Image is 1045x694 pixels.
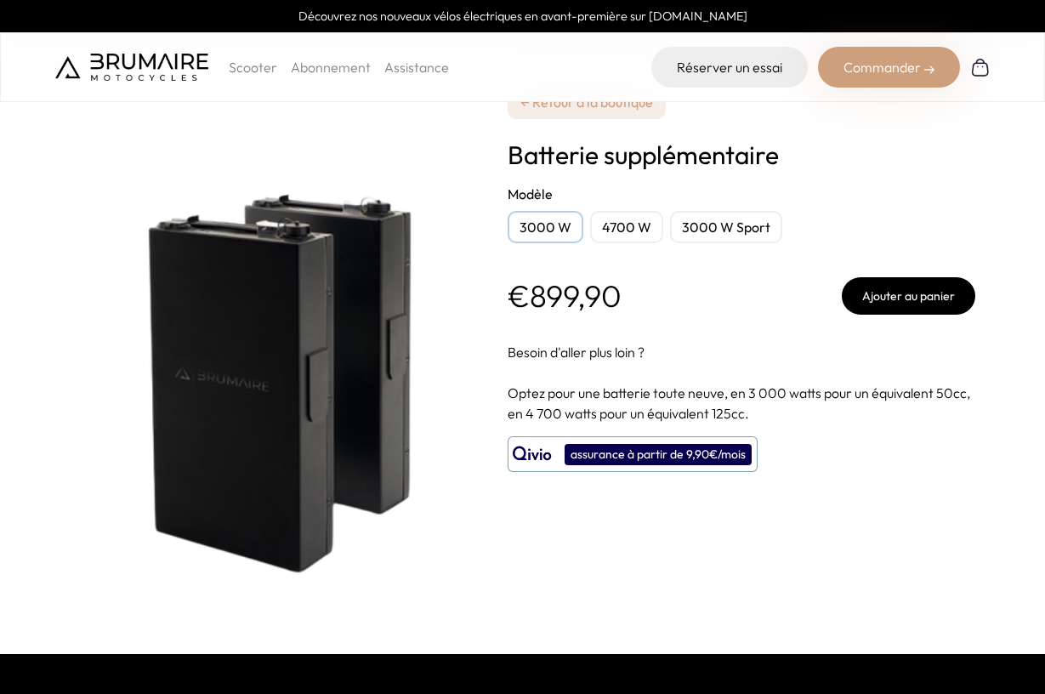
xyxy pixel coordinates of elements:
span: Optez pour une batterie toute neuve, en 3 000 watts pour un équivalent 50cc, en 4 700 watts pour ... [508,384,970,422]
img: right-arrow-2.png [924,65,934,75]
button: Ajouter au panier [842,277,975,315]
a: Réserver un essai [651,47,808,88]
button: assurance à partir de 9,90€/mois [508,436,758,472]
img: Panier [970,57,991,77]
img: Batterie supplémentaire [55,43,480,612]
div: 3000 W Sport [670,211,782,243]
div: assurance à partir de 9,90€/mois [565,444,752,465]
div: Commander [818,47,960,88]
div: 3000 W [508,211,583,243]
span: Besoin d'aller plus loin ? [508,344,645,361]
p: €899,90 [508,279,622,313]
iframe: Gorgias live chat messenger [960,614,1028,677]
img: Brumaire Motocycles [55,54,208,81]
p: Scooter [229,57,277,77]
div: 4700 W [590,211,663,243]
img: logo qivio [513,444,552,464]
a: Assistance [384,59,449,76]
a: Abonnement [291,59,371,76]
h2: Modèle [508,184,975,204]
h1: Batterie supplémentaire [508,139,975,170]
